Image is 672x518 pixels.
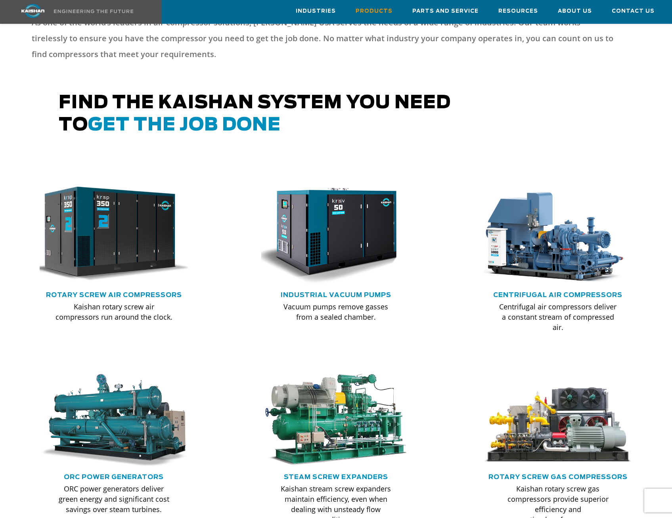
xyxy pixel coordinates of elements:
[46,292,182,298] a: Rotary Screw Air Compressors
[261,374,410,467] img: machine
[558,7,592,16] span: About Us
[261,184,410,285] div: krsv50
[356,0,392,22] a: Products
[412,0,479,22] a: Parts and Service
[3,4,63,18] img: kaishan logo
[26,179,190,290] img: krsp350
[40,184,189,285] div: krsp350
[412,7,479,16] span: Parts and Service
[281,292,391,298] a: Industrial Vacuum Pumps
[277,301,394,322] p: Vacuum pumps remove gasses from a sealed chamber.
[498,0,538,22] a: Resources
[88,116,281,134] span: get the job done
[56,483,173,514] p: ORC power generators deliver green energy and significant cost savings over steam turbines.
[499,301,616,332] p: Centrifugal air compressors deliver a constant stream of compressed air.
[488,474,628,480] a: Rotary Screw Gas Compressors
[296,0,336,22] a: Industries
[54,10,133,13] img: Engineering the future
[493,292,622,298] a: Centrifugal Air Compressors
[477,184,626,285] img: thumb-centrifugal-compressor
[32,15,613,62] p: As one of the world’s leaders in air compressor solutions, [PERSON_NAME] USA serves the needs of ...
[612,0,655,22] a: Contact Us
[498,7,538,16] span: Resources
[356,7,392,16] span: Products
[40,374,189,467] img: machine
[284,474,388,480] a: Steam Screw Expanders
[255,184,404,285] img: krsv50
[483,184,632,285] div: thumb-centrifugal-compressor
[64,474,164,480] a: ORC Power Generators
[612,7,655,16] span: Contact Us
[59,94,451,134] span: Find the kaishan system you need to
[483,374,632,467] img: machine
[296,7,336,16] span: Industries
[56,301,173,322] p: Kaishan rotary screw air compressors run around the clock.
[558,0,592,22] a: About Us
